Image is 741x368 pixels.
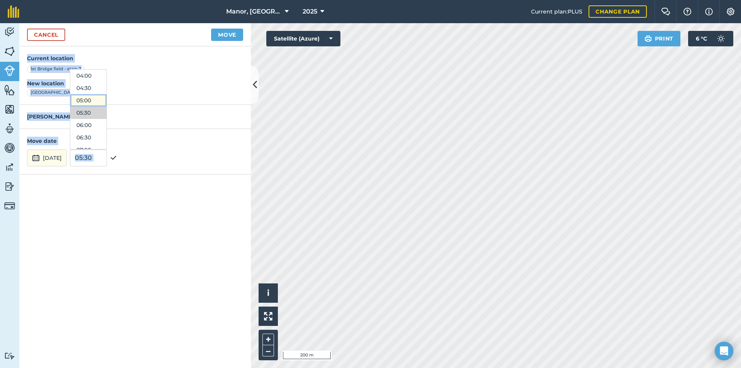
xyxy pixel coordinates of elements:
button: i [259,283,278,303]
img: svg+xml;base64,PD94bWwgdmVyc2lvbj0iMS4wIiBlbmNvZGluZz0idXRmLTgiPz4KPCEtLSBHZW5lcmF0b3I6IEFkb2JlIE... [4,123,15,134]
img: svg+xml;base64,PD94bWwgdmVyc2lvbj0iMS4wIiBlbmNvZGluZz0idXRmLTgiPz4KPCEtLSBHZW5lcmF0b3I6IEFkb2JlIE... [713,31,729,46]
button: 6 °C [688,31,733,46]
img: svg+xml;base64,PD94bWwgdmVyc2lvbj0iMS4wIiBlbmNvZGluZz0idXRmLTgiPz4KPCEtLSBHZW5lcmF0b3I6IEFkb2JlIE... [32,153,40,163]
div: [GEOGRAPHIC_DATA] [27,89,81,97]
img: Two speech bubbles overlapping with the left bubble in the forefront [661,8,670,15]
span: i [267,288,269,298]
span: Manor, [GEOGRAPHIC_DATA], [GEOGRAPHIC_DATA] [226,7,282,16]
button: – [262,345,274,356]
h4: Current location [27,54,243,63]
button: Print [638,31,681,46]
h4: Move date [27,137,243,145]
img: svg+xml;base64,PD94bWwgdmVyc2lvbj0iMS4wIiBlbmNvZGluZz0idXRmLTgiPz4KPCEtLSBHZW5lcmF0b3I6IEFkb2JlIE... [4,161,15,173]
button: + [262,334,274,345]
h4: New location [27,79,243,88]
img: fieldmargin Logo [8,5,19,18]
img: svg+xml;base64,PD94bWwgdmVyc2lvbj0iMS4wIiBlbmNvZGluZz0idXRmLTgiPz4KPCEtLSBHZW5lcmF0b3I6IEFkb2JlIE... [4,352,15,360]
button: 06:30 [70,131,107,144]
button: [DATE] [27,149,67,166]
img: A question mark icon [683,8,692,15]
div: Open Intercom Messenger [715,342,733,360]
button: Move [211,29,243,41]
img: svg+xml;base64,PD94bWwgdmVyc2lvbj0iMS4wIiBlbmNvZGluZz0idXRmLTgiPz4KPCEtLSBHZW5lcmF0b3I6IEFkb2JlIE... [4,200,15,211]
button: 04:30 [70,82,107,94]
img: svg+xml;base64,PHN2ZyB4bWxucz0iaHR0cDovL3d3dy53My5vcmcvMjAwMC9zdmciIHdpZHRoPSI1NiIgaGVpZ2h0PSI2MC... [4,46,15,57]
img: svg+xml;base64,PHN2ZyB4bWxucz0iaHR0cDovL3d3dy53My5vcmcvMjAwMC9zdmciIHdpZHRoPSI1NiIgaGVpZ2h0PSI2MC... [4,103,15,115]
span: 6 ° C [696,31,707,46]
div: 1st Bridge field - strip 7 [27,65,85,73]
div: 121 [19,105,251,129]
img: svg+xml;base64,PD94bWwgdmVyc2lvbj0iMS4wIiBlbmNvZGluZz0idXRmLTgiPz4KPCEtLSBHZW5lcmF0b3I6IEFkb2JlIE... [4,26,15,38]
img: svg+xml;base64,PHN2ZyB4bWxucz0iaHR0cDovL3d3dy53My5vcmcvMjAwMC9zdmciIHdpZHRoPSIxOSIgaGVpZ2h0PSIyNC... [645,34,652,43]
img: svg+xml;base64,PHN2ZyB4bWxucz0iaHR0cDovL3d3dy53My5vcmcvMjAwMC9zdmciIHdpZHRoPSI1NiIgaGVpZ2h0PSI2MC... [4,84,15,96]
img: svg+xml;base64,PD94bWwgdmVyc2lvbj0iMS4wIiBlbmNvZGluZz0idXRmLTgiPz4KPCEtLSBHZW5lcmF0b3I6IEFkb2JlIE... [4,65,15,76]
img: svg+xml;base64,PHN2ZyB4bWxucz0iaHR0cDovL3d3dy53My5vcmcvMjAwMC9zdmciIHdpZHRoPSIxNyIgaGVpZ2h0PSIxNy... [705,7,713,16]
button: 04:00 [70,70,107,82]
img: Four arrows, one pointing top left, one top right, one bottom right and the last bottom left [264,312,272,321]
button: 05:30 [70,107,107,119]
a: Change plan [589,5,647,18]
button: Satellite (Azure) [266,31,340,46]
span: 2025 [303,7,317,16]
img: svg+xml;base64,PHN2ZyB4bWxucz0iaHR0cDovL3d3dy53My5vcmcvMjAwMC9zdmciIHdpZHRoPSIxOCIgaGVpZ2h0PSIyNC... [110,153,117,163]
a: Cancel [27,29,65,41]
button: 05:00 [70,94,107,107]
span: Current plan : PLUS [531,7,582,16]
img: svg+xml;base64,PD94bWwgdmVyc2lvbj0iMS4wIiBlbmNvZGluZz0idXRmLTgiPz4KPCEtLSBHZW5lcmF0b3I6IEFkb2JlIE... [4,142,15,154]
button: 07:00 [70,144,107,156]
img: A cog icon [726,8,735,15]
img: svg+xml;base64,PD94bWwgdmVyc2lvbj0iMS4wIiBlbmNvZGluZz0idXRmLTgiPz4KPCEtLSBHZW5lcmF0b3I6IEFkb2JlIE... [4,181,15,192]
button: 06:00 [70,119,107,131]
strong: [PERSON_NAME] [27,113,74,120]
